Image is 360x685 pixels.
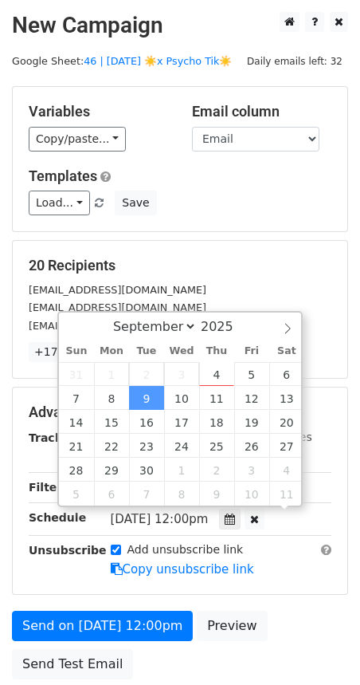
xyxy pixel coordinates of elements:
[94,458,129,482] span: September 29, 2025
[59,458,94,482] span: September 28, 2025
[94,362,129,386] span: September 1, 2025
[129,410,164,434] span: September 16, 2025
[59,482,94,506] span: October 5, 2025
[234,458,269,482] span: October 3, 2025
[199,386,234,410] span: September 11, 2025
[249,429,311,446] label: UTM Codes
[29,191,90,215] a: Load...
[164,410,199,434] span: September 17, 2025
[59,410,94,434] span: September 14, 2025
[129,346,164,356] span: Tue
[164,386,199,410] span: September 10, 2025
[94,410,129,434] span: September 15, 2025
[29,301,206,313] small: [EMAIL_ADDRESS][DOMAIN_NAME]
[197,611,267,641] a: Preview
[269,482,304,506] span: October 11, 2025
[29,404,331,421] h5: Advanced
[269,434,304,458] span: September 27, 2025
[199,482,234,506] span: October 9, 2025
[164,482,199,506] span: October 8, 2025
[269,458,304,482] span: October 4, 2025
[269,346,304,356] span: Sat
[199,362,234,386] span: September 4, 2025
[29,320,206,332] small: [EMAIL_ADDRESS][DOMAIN_NAME]
[94,346,129,356] span: Mon
[94,434,129,458] span: September 22, 2025
[29,431,82,444] strong: Tracking
[129,434,164,458] span: September 23, 2025
[12,649,133,679] a: Send Test Email
[199,434,234,458] span: September 25, 2025
[12,12,348,39] h2: New Campaign
[129,482,164,506] span: October 7, 2025
[29,511,86,524] strong: Schedule
[129,386,164,410] span: September 9, 2025
[164,346,199,356] span: Wed
[59,434,94,458] span: September 21, 2025
[29,342,96,362] a: +17 more
[129,458,164,482] span: September 30, 2025
[197,319,254,334] input: Year
[111,512,209,526] span: [DATE] 12:00pm
[127,541,244,558] label: Add unsubscribe link
[115,191,156,215] button: Save
[234,434,269,458] span: September 26, 2025
[234,482,269,506] span: October 10, 2025
[164,458,199,482] span: October 1, 2025
[234,346,269,356] span: Fri
[241,53,348,70] span: Daily emails left: 32
[269,386,304,410] span: September 13, 2025
[241,55,348,67] a: Daily emails left: 32
[269,362,304,386] span: September 6, 2025
[199,458,234,482] span: October 2, 2025
[234,410,269,434] span: September 19, 2025
[59,386,94,410] span: September 7, 2025
[94,386,129,410] span: September 8, 2025
[199,410,234,434] span: September 18, 2025
[29,257,331,274] h5: 20 Recipients
[29,544,107,557] strong: Unsubscribe
[164,434,199,458] span: September 24, 2025
[12,55,233,67] small: Google Sheet:
[59,346,94,356] span: Sun
[29,167,97,184] a: Templates
[234,362,269,386] span: September 5, 2025
[129,362,164,386] span: September 2, 2025
[29,481,69,494] strong: Filters
[59,362,94,386] span: August 31, 2025
[111,562,254,577] a: Copy unsubscribe link
[199,346,234,356] span: Thu
[234,386,269,410] span: September 12, 2025
[29,284,206,296] small: [EMAIL_ADDRESS][DOMAIN_NAME]
[29,103,168,120] h5: Variables
[192,103,331,120] h5: Email column
[29,127,126,152] a: Copy/paste...
[84,55,232,67] a: 46 | [DATE] ☀️x Psycho Tik☀️
[94,482,129,506] span: October 6, 2025
[164,362,199,386] span: September 3, 2025
[269,410,304,434] span: September 20, 2025
[12,611,193,641] a: Send on [DATE] 12:00pm
[280,608,360,685] iframe: Chat Widget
